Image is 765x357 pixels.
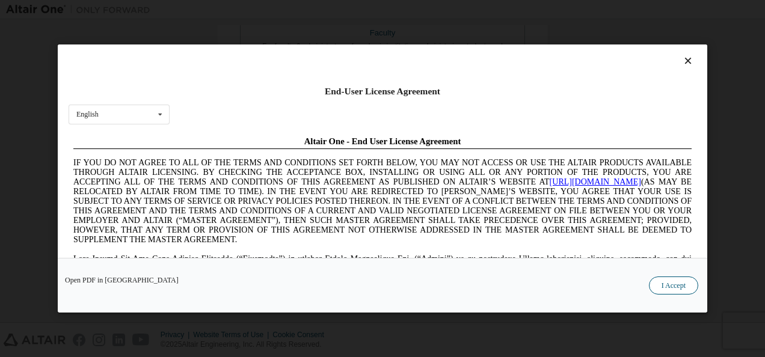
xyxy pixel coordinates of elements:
a: Open PDF in [GEOGRAPHIC_DATA] [65,276,179,284]
span: Altair One - End User License Agreement [236,5,393,14]
div: English [76,111,99,118]
button: I Accept [649,276,698,294]
span: IF YOU DO NOT AGREE TO ALL OF THE TERMS AND CONDITIONS SET FORTH BELOW, YOU MAY NOT ACCESS OR USE... [5,26,623,112]
div: End-User License Agreement [69,85,696,97]
span: Lore Ipsumd Sit Ame Cons Adipisc Elitseddo (“Eiusmodte”) in utlabor Etdolo Magnaaliqua Eni. (“Adm... [5,123,623,209]
a: [URL][DOMAIN_NAME] [481,46,573,55]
